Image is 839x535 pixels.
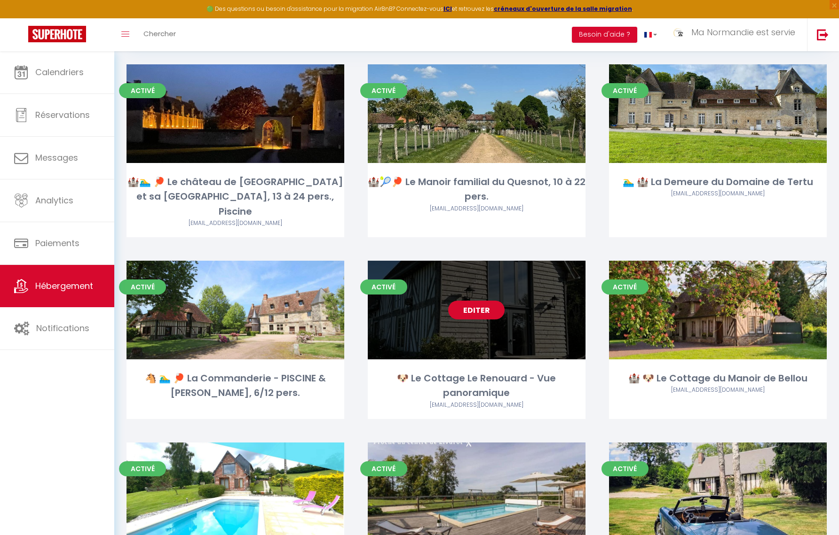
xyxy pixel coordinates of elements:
img: ... [671,28,685,38]
div: 🐶 Le Cottage Le Renouard - Vue panoramique [368,371,586,401]
button: Ouvrir le widget de chat LiveChat [8,4,36,32]
img: Super Booking [28,26,86,42]
div: Airbnb [127,219,344,228]
a: ICI [443,5,452,13]
span: Hébergement [35,280,93,292]
a: ... Ma Normandie est servie [664,18,807,51]
div: Airbnb [609,189,827,198]
span: Paiements [35,237,79,249]
iframe: Chat [799,493,832,528]
a: Chercher [136,18,183,51]
span: Activé [360,83,407,98]
span: Chercher [143,29,176,39]
span: Activé [119,83,166,98]
div: 🏰 🐶 Le Cottage du Manoir de Bellou [609,371,827,386]
div: 🏰🎾🏓 Le Manoir familial du Quesnot, 10 à 22 pers. [368,175,586,204]
span: Activé [602,83,649,98]
span: Activé [602,279,649,295]
span: Activé [360,461,407,476]
span: Analytics [35,194,73,206]
span: Réservations [35,109,90,121]
span: Activé [602,461,649,476]
span: Ma Normandie est servie [691,26,795,38]
span: Activé [119,461,166,476]
button: Besoin d'aide ? [572,27,637,43]
span: Activé [360,279,407,295]
span: Notifications [36,322,89,334]
span: Messages [35,152,78,163]
a: créneaux d'ouverture de la salle migration [494,5,632,13]
div: Airbnb [368,401,586,410]
div: Airbnb [368,204,586,213]
span: Calendriers [35,66,84,78]
div: 🏰🏊‍♂️ 🏓 Le château de [GEOGRAPHIC_DATA] et sa [GEOGRAPHIC_DATA], 13 à 24 pers., Piscine [127,175,344,219]
a: Editer [448,301,505,319]
div: 🏊‍♂️ 🏰 La Demeure du Domaine de Tertu [609,175,827,189]
img: logout [817,29,829,40]
span: Activé [119,279,166,295]
div: Airbnb [609,386,827,395]
div: 🐴 🏊‍♂️ 🏓 La Commanderie - PISCINE & [PERSON_NAME], 6/12 pers. [127,371,344,401]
